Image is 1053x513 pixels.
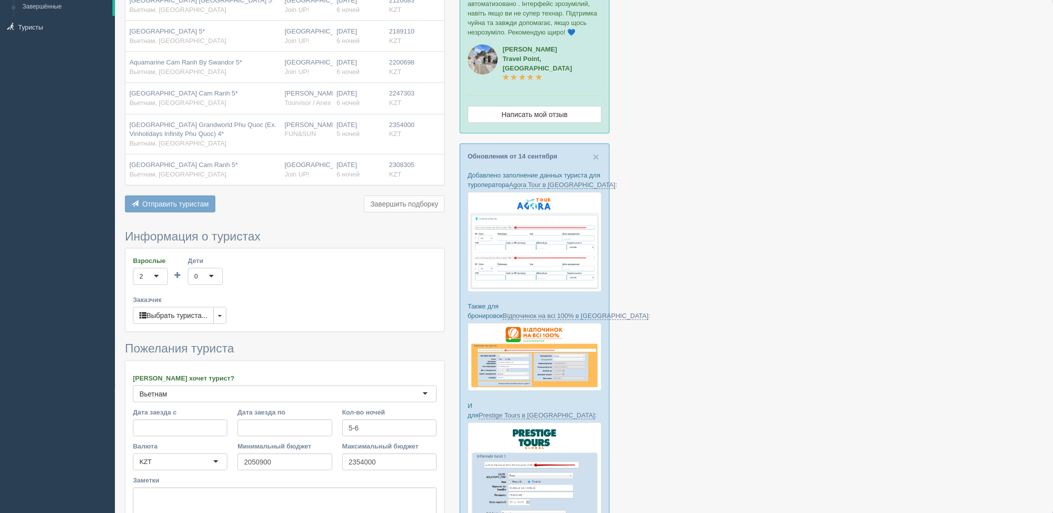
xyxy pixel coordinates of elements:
[129,139,226,147] span: Вьетнам, [GEOGRAPHIC_DATA]
[129,161,238,168] span: [GEOGRAPHIC_DATA] Cam Ranh 5*
[337,170,360,178] span: 6 ночей
[125,230,445,243] h3: Информация о туристах
[139,389,167,399] div: Вьетнам
[468,192,602,292] img: agora-tour-%D1%84%D0%BE%D1%80%D0%BC%D0%B0-%D0%B1%D1%80%D0%BE%D0%BD%D1%8E%D0%B2%D0%B0%D0%BD%D0%BD%...
[133,256,168,265] label: Взрослые
[133,441,227,451] label: Валюта
[129,58,242,66] span: Aquamarine Cam Ranh By Swandor 5*
[337,89,381,107] div: [DATE]
[285,27,329,45] div: [GEOGRAPHIC_DATA]
[593,151,599,162] span: ×
[389,37,402,44] span: KZT
[285,120,329,139] div: [PERSON_NAME]
[285,37,309,44] span: Join UP!
[129,121,276,138] span: [GEOGRAPHIC_DATA] Grandworld Phu Quoc (Ex. Vinholidays Infinity Phu Quoc) 4*
[285,99,331,106] span: Tourvisor / Anex
[139,457,152,467] div: KZT
[125,195,215,212] button: Отправить туристам
[342,419,437,436] input: 7-10 или 7,10,14
[133,307,214,324] button: Выбрать туриста...
[133,295,437,304] label: Заказчик
[468,106,602,123] a: Написать мой отзыв
[509,181,616,189] a: Agora Tour в [GEOGRAPHIC_DATA]
[285,6,309,13] span: Join UP!
[389,130,402,137] span: KZT
[389,6,402,13] span: KZT
[285,160,329,179] div: [GEOGRAPHIC_DATA]
[129,27,205,35] span: [GEOGRAPHIC_DATA] 5*
[337,99,360,106] span: 6 ночей
[285,68,309,75] span: Join UP!
[125,341,234,355] span: Пожелания туриста
[337,58,381,76] div: [DATE]
[139,271,143,281] div: 2
[142,200,209,208] span: Отправить туристам
[468,401,602,420] p: И для :
[468,301,602,320] p: Также для бронировок :
[188,256,223,265] label: Дети
[337,37,360,44] span: 6 ночей
[133,407,227,417] label: Дата заезда с
[133,373,437,383] label: [PERSON_NAME] хочет турист?
[285,130,316,137] span: FUN&SUN
[389,161,415,168] span: 2308305
[364,195,445,212] button: Завершить подборку
[129,6,226,13] span: Вьетнам, [GEOGRAPHIC_DATA]
[468,323,602,391] img: otdihnavse100--%D1%84%D0%BE%D1%80%D0%BC%D0%B0-%D0%B1%D1%80%D0%BE%D0%BD%D0%B8%D1%80%D0%BE%D0%B2%D0...
[237,407,332,417] label: Дата заезда по
[337,130,360,137] span: 5 ночей
[389,58,415,66] span: 2200698
[133,475,437,485] label: Заметки
[593,151,599,162] button: Close
[129,89,238,97] span: [GEOGRAPHIC_DATA] Cam Ranh 5*
[389,89,415,97] span: 2247303
[337,120,381,139] div: [DATE]
[342,441,437,451] label: Максимальный бюджет
[389,68,402,75] span: KZT
[337,160,381,179] div: [DATE]
[285,170,309,178] span: Join UP!
[129,37,226,44] span: Вьетнам, [GEOGRAPHIC_DATA]
[389,27,415,35] span: 2189110
[503,312,648,320] a: Відпочинок на всі 100% в [GEOGRAPHIC_DATA]
[389,170,402,178] span: KZT
[129,68,226,75] span: Вьетнам, [GEOGRAPHIC_DATA]
[389,121,415,128] span: 2354000
[342,407,437,417] label: Кол-во ночей
[337,27,381,45] div: [DATE]
[468,152,557,160] a: Обновления от 14 сентября
[389,99,402,106] span: KZT
[129,99,226,106] span: Вьетнам, [GEOGRAPHIC_DATA]
[285,89,329,107] div: [PERSON_NAME]
[129,170,226,178] span: Вьетнам, [GEOGRAPHIC_DATA]
[468,170,602,189] p: Добавлено заполнение данных туриста для туроператора :
[337,68,360,75] span: 6 ночей
[285,58,329,76] div: [GEOGRAPHIC_DATA]
[237,441,332,451] label: Минимальный бюджет
[337,6,360,13] span: 6 ночей
[194,271,198,281] div: 0
[479,411,595,419] a: Prestige Tours в [GEOGRAPHIC_DATA]
[503,45,572,81] a: [PERSON_NAME]Travel Point, [GEOGRAPHIC_DATA]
